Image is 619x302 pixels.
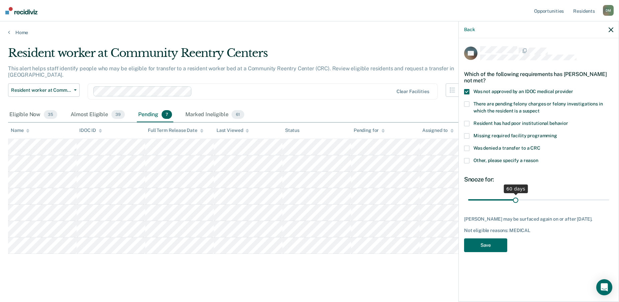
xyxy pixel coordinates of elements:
[8,107,59,122] div: Eligible Now
[111,110,125,119] span: 39
[396,89,429,94] div: Clear facilities
[473,101,603,114] span: There are pending felony charges or felony investigations in which the resident is a suspect
[464,216,613,222] div: [PERSON_NAME] may be surfaced again on or after [DATE].
[11,87,71,93] span: Resident worker at Community Reentry Centers
[137,107,173,122] div: Pending
[603,5,614,16] div: D M
[285,128,299,133] div: Status
[69,107,126,122] div: Almost Eligible
[596,279,612,295] div: Open Intercom Messenger
[8,46,472,65] div: Resident worker at Community Reentry Centers
[232,110,244,119] span: 61
[473,133,557,138] span: Missing required facility programming
[354,128,385,133] div: Pending for
[8,65,454,78] p: This alert helps staff identify people who may be eligible for transfer to a resident worker bed ...
[5,7,37,14] img: Recidiviz
[473,121,568,126] span: Resident has had poor institutional behavior
[184,107,245,122] div: Marked Ineligible
[422,128,454,133] div: Assigned to
[464,27,475,32] button: Back
[464,238,507,252] button: Save
[79,128,102,133] div: IDOC ID
[11,128,29,133] div: Name
[473,158,538,163] span: Other, please specify a reason
[473,89,573,94] span: Was not approved by an IDOC medical provider
[464,176,613,183] div: Snooze for:
[473,145,540,151] span: Was denied a transfer to a CRC
[8,29,611,35] a: Home
[148,128,203,133] div: Full Term Release Date
[44,110,57,119] span: 35
[464,228,613,233] div: Not eligible reasons: MEDICAL
[216,128,249,133] div: Last Viewed
[504,184,528,193] div: 60 days
[162,110,172,119] span: 7
[464,66,613,89] div: Which of the following requirements has [PERSON_NAME] not met?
